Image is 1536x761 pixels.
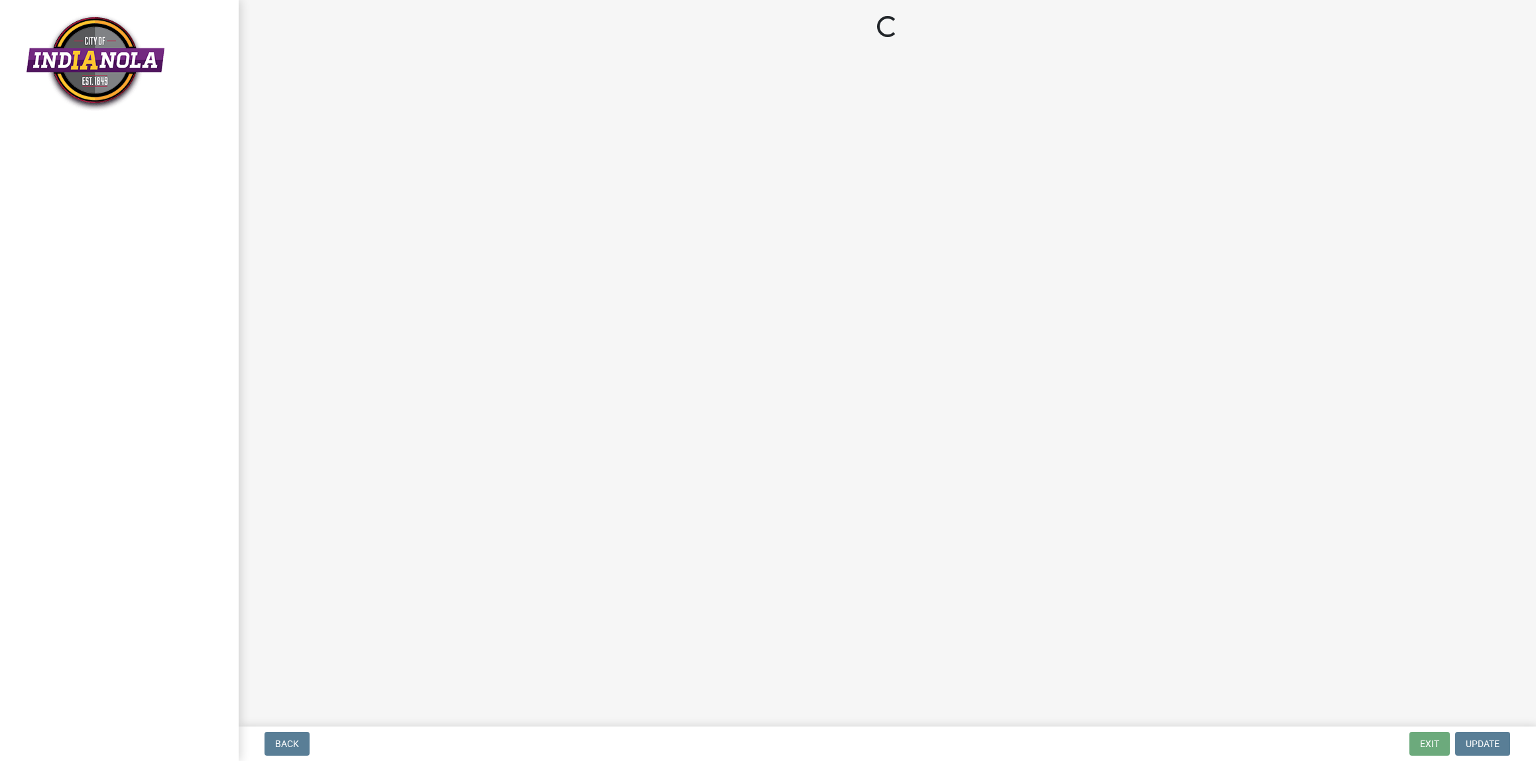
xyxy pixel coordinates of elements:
img: City of Indianola, Iowa [27,14,164,111]
button: Update [1455,732,1510,756]
span: Back [275,738,299,749]
span: Update [1466,738,1500,749]
button: Exit [1409,732,1450,756]
button: Back [265,732,310,756]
